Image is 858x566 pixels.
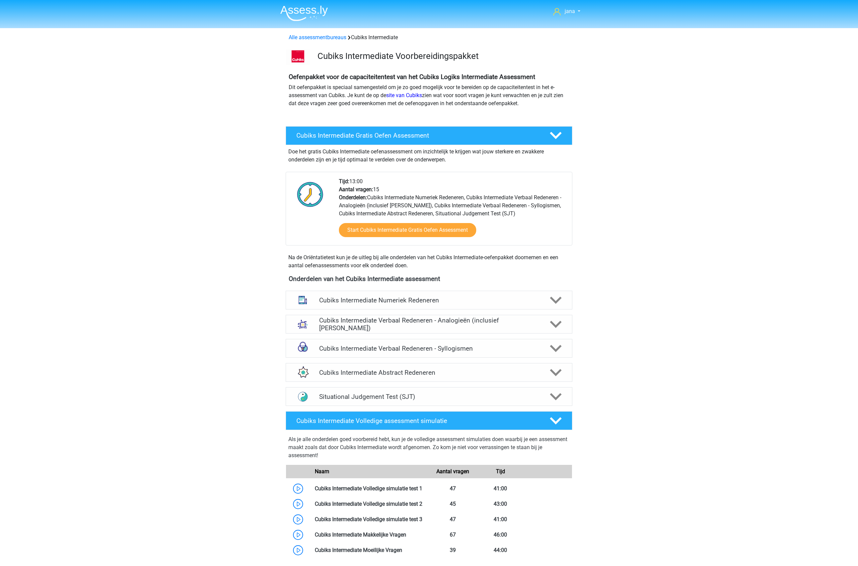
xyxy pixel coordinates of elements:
[286,254,572,270] div: Na de Oriëntatietest kun je de uitleg bij alle onderdelen van het Cubiks Intermediate-oefenpakket...
[317,51,567,61] h3: Cubiks Intermediate Voorbereidingspakket
[319,393,539,401] h4: Situational Judgement Test (SJT)
[319,296,539,304] h4: Cubiks Intermediate Numeriek Redeneren
[429,468,477,476] div: Aantal vragen
[283,126,575,145] a: Cubiks Intermediate Gratis Oefen Assessment
[296,417,539,425] h4: Cubiks Intermediate Volledige assessment simulatie
[280,5,328,21] img: Assessly
[334,178,572,245] div: 13:00 15 Cubiks Intermediate Numeriek Redeneren, Cubiks Intermediate Verbaal Redeneren - Analogie...
[551,7,583,15] a: jana
[289,275,569,283] h4: Onderdelen van het Cubiks Intermediate assessment
[310,468,429,476] div: Naam
[319,316,539,332] h4: Cubiks Intermediate Verbaal Redeneren - Analogieën (inclusief [PERSON_NAME])
[294,340,311,357] img: syllogismen
[477,468,524,476] div: Tijd
[294,388,311,405] img: situational judgement test
[289,34,346,41] a: Alle assessmentbureaus
[283,363,575,382] a: figuurreeksen Cubiks Intermediate Abstract Redeneren
[310,546,429,554] div: Cubiks Intermediate Moeilijke Vragen
[283,339,575,358] a: syllogismen Cubiks Intermediate Verbaal Redeneren - Syllogismen
[294,291,311,309] img: cijferreeksen
[286,33,572,42] div: Cubiks Intermediate
[286,145,572,164] div: Doe het gratis Cubiks Intermediate oefenassessment om inzichtelijk te krijgen wat jouw sterkere e...
[289,83,569,108] p: Dit oefenpakket is speciaal samengesteld om je zo goed mogelijk voor te bereiden op de capaciteit...
[286,50,310,65] img: logo-cubiks-300x193.png
[283,387,575,406] a: situational judgement test Situational Judgement Test (SJT)
[294,364,311,381] img: figuurreeksen
[310,515,429,523] div: Cubiks Intermediate Volledige simulatie test 3
[283,411,575,430] a: Cubiks Intermediate Volledige assessment simulatie
[339,178,349,185] b: Tijd:
[293,178,327,211] img: Klok
[386,92,422,98] a: site van Cubiks
[319,369,539,376] h4: Cubiks Intermediate Abstract Redeneren
[565,8,575,14] span: jana
[283,315,575,334] a: analogieen Cubiks Intermediate Verbaal Redeneren - Analogieën (inclusief [PERSON_NAME])
[296,132,539,139] h4: Cubiks Intermediate Gratis Oefen Assessment
[310,531,429,539] div: Cubiks Intermediate Makkelijke Vragen
[339,186,373,193] b: Aantal vragen:
[288,435,570,462] div: Als je alle onderdelen goed voorbereid hebt, kun je de volledige assessment simulaties doen waarb...
[339,194,367,201] b: Onderdelen:
[310,485,429,493] div: Cubiks Intermediate Volledige simulatie test 1
[339,223,476,237] a: Start Cubiks Intermediate Gratis Oefen Assessment
[319,345,539,352] h4: Cubiks Intermediate Verbaal Redeneren - Syllogismen
[289,73,535,81] b: Oefenpakket voor de capaciteitentest van het Cubiks Logiks Intermediate Assessment
[310,500,429,508] div: Cubiks Intermediate Volledige simulatie test 2
[294,315,311,333] img: analogieen
[283,291,575,309] a: cijferreeksen Cubiks Intermediate Numeriek Redeneren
